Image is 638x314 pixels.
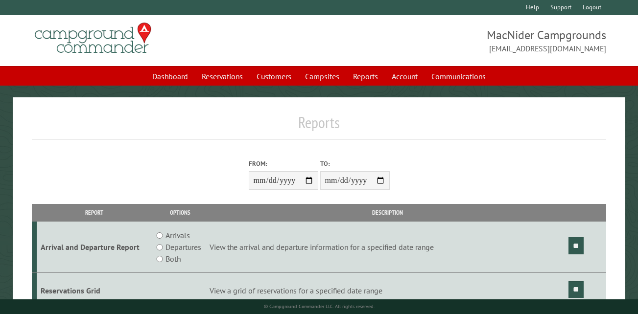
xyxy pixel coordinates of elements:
td: Arrival and Departure Report [37,222,152,273]
label: Both [165,253,181,265]
a: Account [386,67,424,86]
td: View the arrival and departure information for a specified date range [208,222,567,273]
label: Departures [165,241,201,253]
a: Reservations [196,67,249,86]
a: Campsites [299,67,345,86]
a: Dashboard [146,67,194,86]
label: From: [249,159,318,168]
a: Reports [347,67,384,86]
label: Arrivals [165,229,190,241]
span: MacNider Campgrounds [EMAIL_ADDRESS][DOMAIN_NAME] [319,27,606,54]
th: Description [208,204,567,221]
small: © Campground Commander LLC. All rights reserved. [264,303,375,310]
td: Reservations Grid [37,273,152,309]
a: Customers [251,67,297,86]
a: Communications [425,67,492,86]
img: Campground Commander [32,19,154,57]
h1: Reports [32,113,606,140]
label: To: [320,159,390,168]
td: View a grid of reservations for a specified date range [208,273,567,309]
th: Options [152,204,208,221]
th: Report [37,204,152,221]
